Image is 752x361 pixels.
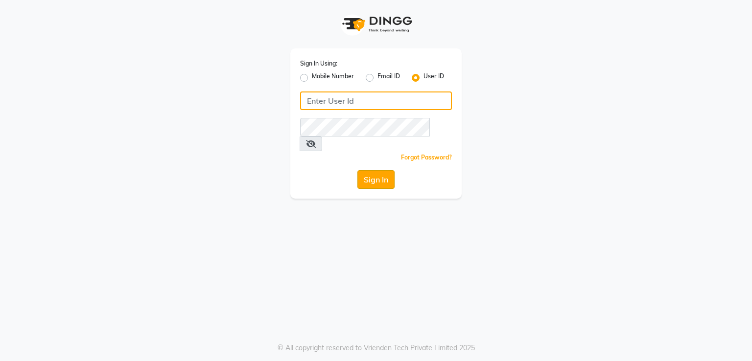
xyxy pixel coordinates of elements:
[423,72,444,84] label: User ID
[357,170,395,189] button: Sign In
[401,154,452,161] a: Forgot Password?
[377,72,400,84] label: Email ID
[300,118,430,136] input: Username
[300,91,452,110] input: Username
[300,59,337,68] label: Sign In Using:
[312,72,354,84] label: Mobile Number
[337,10,415,39] img: logo1.svg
